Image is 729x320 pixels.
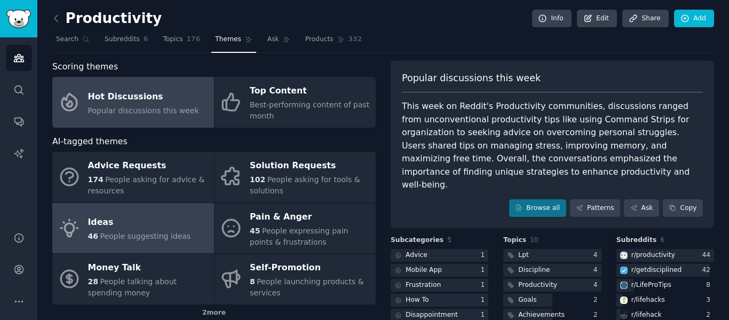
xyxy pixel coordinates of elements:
span: Popular discussions this week [402,72,541,85]
div: 1 [481,310,489,320]
span: Subreddits [616,236,657,245]
a: Advice Requests174People asking for advice & resources [52,152,214,202]
a: Share [622,10,668,28]
span: Search [56,35,78,44]
a: LifeProTipsr/LifeProTips8 [616,279,714,292]
a: Lpt4 [503,249,601,262]
div: Self-Promotion [250,260,370,277]
div: 1 [481,251,489,260]
span: People expressing pain points & frustrations [250,227,348,246]
div: Advice [406,251,427,260]
a: Self-Promotion8People launching products & services [215,254,376,305]
div: Goals [518,295,536,305]
a: Money Talk28People talking about spending money [52,254,214,305]
span: 10 [530,236,538,244]
div: Frustration [406,280,441,290]
span: People launching products & services [250,277,364,297]
img: GummySearch logo [6,10,31,28]
div: 3 [706,295,714,305]
span: 6 [144,35,148,44]
span: Subcategories [391,236,443,245]
a: Productivity4 [503,279,601,292]
a: Hot DiscussionsPopular discussions this week [52,77,214,128]
div: r/ LifeProTips [631,280,671,290]
span: 176 [187,35,201,44]
div: Hot Discussions [88,88,199,105]
a: How To1 [391,294,488,307]
a: Goals2 [503,294,601,307]
span: People suggesting ideas [100,232,191,240]
div: 1 [481,295,489,305]
a: Mobile App1 [391,264,488,277]
div: Money Talk [88,260,209,277]
span: People asking for advice & resources [88,175,205,195]
a: Info [532,10,572,28]
div: 4 [593,280,601,290]
a: Add [674,10,714,28]
span: 45 [250,227,260,235]
span: Subreddits [105,35,140,44]
a: getdisciplinedr/getdisciplined42 [616,264,714,277]
a: Patterns [570,199,620,217]
span: Products [305,35,334,44]
a: Subreddits6 [101,31,152,53]
span: Themes [215,35,241,44]
a: Search [52,31,93,53]
span: 332 [348,35,362,44]
div: r/ lifehacks [631,295,665,305]
div: Disappointment [406,310,458,320]
div: 44 [702,251,714,260]
a: Browse all [509,199,566,217]
div: Lpt [518,251,528,260]
a: Discipline4 [503,264,601,277]
span: People asking for tools & solutions [250,175,360,195]
a: lifehacksr/lifehacks3 [616,294,714,307]
div: r/ productivity [631,251,675,260]
div: Discipline [518,266,550,275]
div: Productivity [518,280,557,290]
span: 174 [88,175,104,184]
div: r/ lifehack [631,310,662,320]
span: People talking about spending money [88,277,177,297]
a: Themes [211,31,256,53]
a: Solution Requests102People asking for tools & solutions [215,152,376,202]
div: Solution Requests [250,158,370,175]
span: 8 [250,277,255,286]
div: Pain & Anger [250,208,370,225]
span: AI-tagged themes [52,135,128,149]
div: 2 [706,310,714,320]
div: How To [406,295,429,305]
div: Top Content [250,83,370,100]
a: Ask [624,199,659,217]
div: r/ getdisciplined [631,266,682,275]
div: 4 [593,251,601,260]
a: Ideas46People suggesting ideas [52,203,214,254]
a: Advice1 [391,249,488,262]
a: Topics176 [159,31,204,53]
a: Top ContentBest-performing content of past month [215,77,376,128]
a: productivityr/productivity44 [616,249,714,262]
div: 2 [593,310,601,320]
div: Achievements [518,310,565,320]
span: Best-performing content of past month [250,100,369,120]
div: 1 [481,280,489,290]
span: 5 [447,236,451,244]
div: This week on Reddit's Productivity communities, discussions ranged from unconventional productivi... [402,100,703,192]
span: Ask [267,35,279,44]
a: Ask [264,31,294,53]
a: Frustration1 [391,279,488,292]
span: 28 [88,277,98,286]
h2: Productivity [52,10,162,27]
span: 102 [250,175,265,184]
span: 46 [88,232,98,240]
span: Topics [503,236,526,245]
div: Ideas [88,214,191,231]
div: 1 [481,266,489,275]
div: 4 [593,266,601,275]
img: LifeProTips [620,282,628,289]
div: Mobile App [406,266,442,275]
div: 8 [706,280,714,290]
img: getdisciplined [620,267,628,274]
a: Products332 [302,31,366,53]
img: productivity [620,252,628,259]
